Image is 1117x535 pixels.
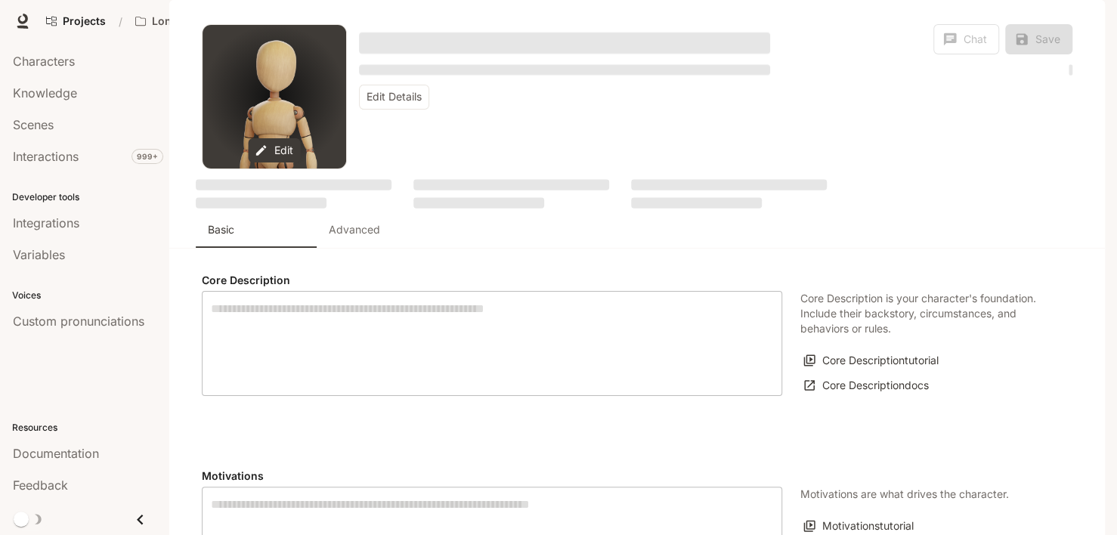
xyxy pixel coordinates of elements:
a: Core Descriptiondocs [800,373,933,398]
h4: Motivations [202,469,782,484]
p: Longbourn [152,15,210,28]
h4: Core Description [202,273,782,288]
button: Edit [249,138,301,163]
p: Motivations are what drives the character. [800,487,1009,502]
button: Open character avatar dialog [203,25,346,169]
p: Advanced [329,222,380,237]
div: label [202,291,782,396]
button: Open character details dialog [359,24,770,60]
p: Basic [208,222,234,237]
button: Open character details dialog [359,60,770,79]
button: Edit Details [359,85,429,110]
a: Go to projects [39,6,113,36]
div: / [113,14,128,29]
button: Core Descriptiontutorial [800,348,942,373]
div: Avatar image [203,25,346,169]
button: Open workspace menu [128,6,234,36]
span: Projects [63,15,106,28]
p: Core Description is your character's foundation. Include their backstory, circumstances, and beha... [800,291,1054,336]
